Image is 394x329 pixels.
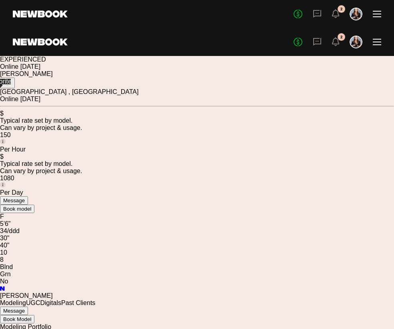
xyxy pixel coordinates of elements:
div: 2 [340,35,343,40]
div: 2 [340,7,343,12]
a: Past Clients [61,299,95,306]
a: Digitals [40,299,61,306]
a: UGC [26,299,40,306]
